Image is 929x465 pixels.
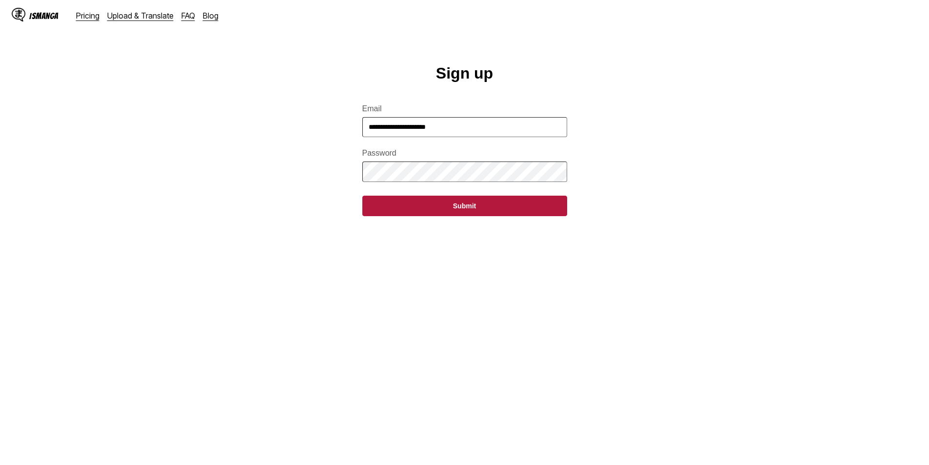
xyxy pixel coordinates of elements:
a: IsManga LogoIsManga [12,8,76,23]
a: Pricing [76,11,99,20]
button: Submit [362,196,567,216]
div: IsManga [29,11,59,20]
a: Blog [203,11,218,20]
a: FAQ [181,11,195,20]
img: IsManga Logo [12,8,25,21]
label: Password [362,149,567,158]
label: Email [362,104,567,113]
a: Upload & Translate [107,11,174,20]
h1: Sign up [436,64,493,82]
